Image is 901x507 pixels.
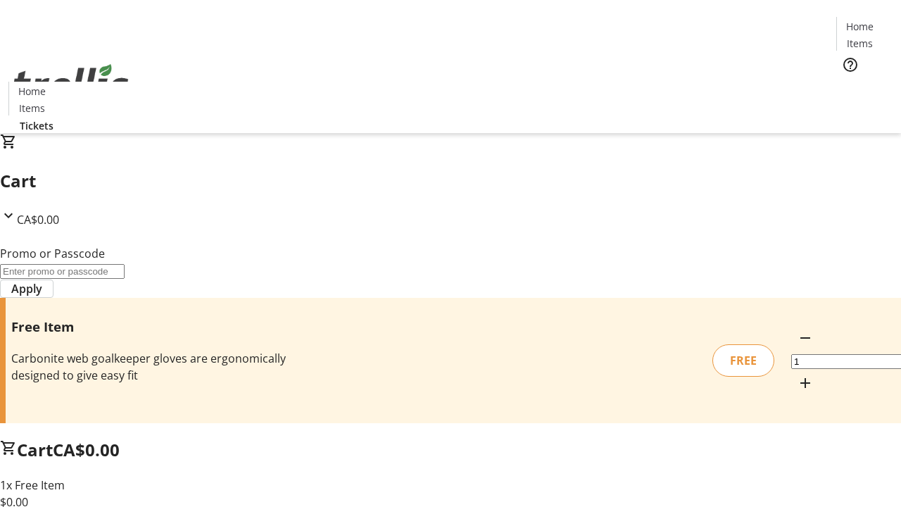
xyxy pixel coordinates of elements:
[791,369,819,397] button: Increment by one
[837,19,882,34] a: Home
[18,84,46,99] span: Home
[836,82,893,96] a: Tickets
[836,51,864,79] button: Help
[791,324,819,352] button: Decrement by one
[11,350,319,384] div: Carbonite web goalkeeper gloves are ergonomically designed to give easy fit
[20,118,53,133] span: Tickets
[837,36,882,51] a: Items
[846,19,874,34] span: Home
[8,49,134,119] img: Orient E2E Organization Za7lVJvr3L's Logo
[17,212,59,227] span: CA$0.00
[11,280,42,297] span: Apply
[9,84,54,99] a: Home
[847,36,873,51] span: Items
[19,101,45,115] span: Items
[848,82,881,96] span: Tickets
[9,101,54,115] a: Items
[53,438,120,461] span: CA$0.00
[712,344,774,377] div: FREE
[8,118,65,133] a: Tickets
[11,317,319,337] h3: Free Item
